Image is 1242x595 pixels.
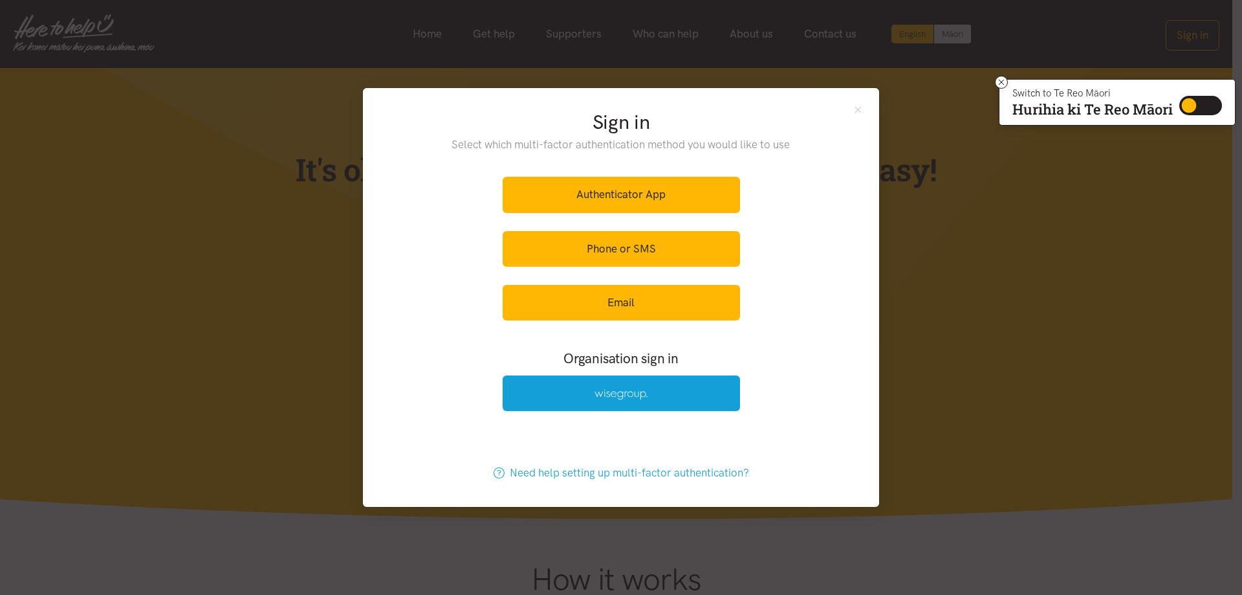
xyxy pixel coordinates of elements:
h3: Organisation sign in [467,349,775,368]
a: Authenticator App [503,177,740,212]
p: Hurihia ki Te Reo Māori [1012,104,1173,115]
a: Phone or SMS [503,231,740,267]
a: Email [503,285,740,320]
p: Select which multi-factor authentication method you would like to use [426,136,817,153]
img: Wise Group [594,389,648,400]
h2: Sign in [426,109,817,136]
p: Switch to Te Reo Māori [1012,89,1173,97]
a: Need help setting up multi-factor authentication? [480,455,763,491]
button: Close [853,104,864,115]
